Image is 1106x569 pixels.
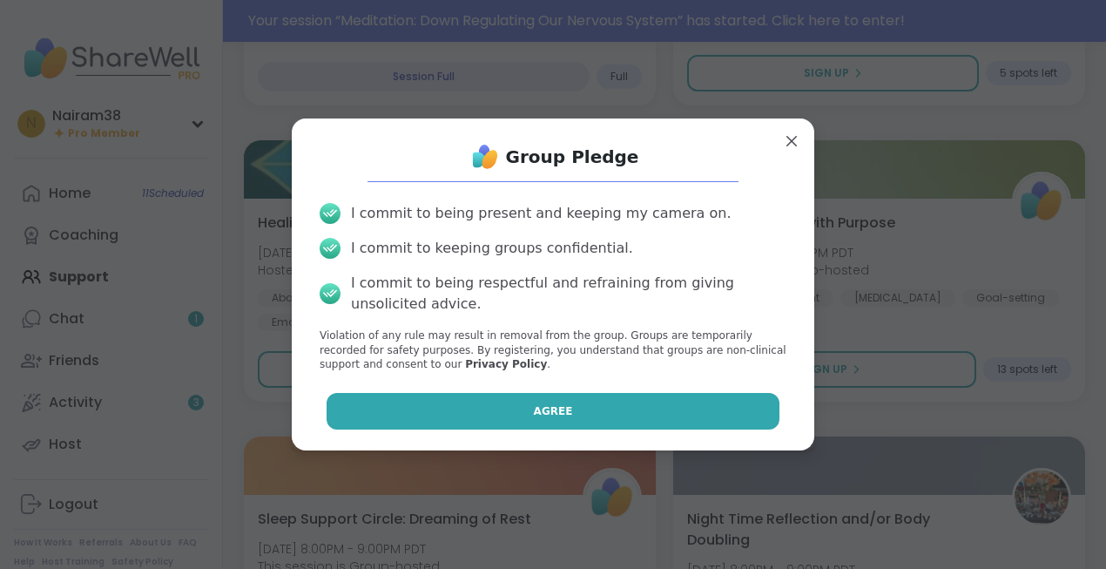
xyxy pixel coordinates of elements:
h1: Group Pledge [506,145,639,169]
div: I commit to being present and keeping my camera on. [351,203,731,224]
div: I commit to keeping groups confidential. [351,238,633,259]
button: Agree [327,393,780,430]
a: Privacy Policy [465,358,547,370]
span: Agree [534,403,573,419]
img: ShareWell Logo [468,139,502,174]
div: I commit to being respectful and refraining from giving unsolicited advice. [351,273,786,315]
p: Violation of any rule may result in removal from the group. Groups are temporarily recorded for s... [320,329,786,372]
